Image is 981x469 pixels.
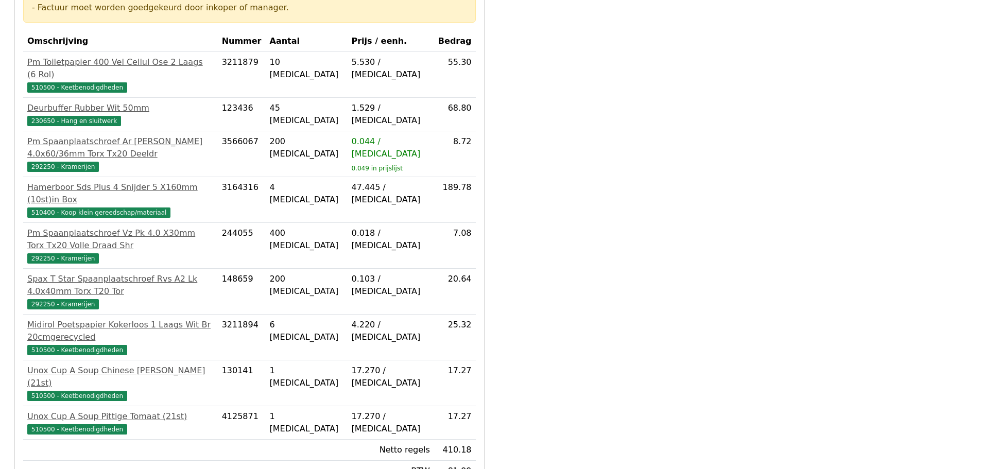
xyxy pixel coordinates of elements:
[32,2,467,14] div: - Factuur moet worden goedgekeurd door inkoper of manager.
[351,227,429,252] div: 0.018 / [MEDICAL_DATA]
[27,135,214,160] div: Pm Spaanplaatschroef Ar [PERSON_NAME] 4.0x60/36mm Torx Tx20 Deeldr
[434,440,476,461] td: 410.18
[27,299,99,309] span: 292250 - Kramerijen
[270,273,343,298] div: 200 [MEDICAL_DATA]
[266,31,348,52] th: Aantal
[270,181,343,206] div: 4 [MEDICAL_DATA]
[351,181,429,206] div: 47.445 / [MEDICAL_DATA]
[27,102,214,114] div: Deurbuffer Rubber Wit 50mm
[27,424,127,435] span: 510500 - Keetbenodigdheden
[347,31,434,52] th: Prijs / eenh.
[218,131,266,177] td: 3566067
[351,273,429,298] div: 0.103 / [MEDICAL_DATA]
[27,364,214,402] a: Unox Cup A Soup Chinese [PERSON_NAME] (21st)510500 - Keetbenodigdheden
[270,135,343,160] div: 200 [MEDICAL_DATA]
[351,410,429,435] div: 17.270 / [MEDICAL_DATA]
[27,162,99,172] span: 292250 - Kramerijen
[27,391,127,401] span: 510500 - Keetbenodigdheden
[27,319,214,343] div: Midirol Poetspapier Kokerloos 1 Laags Wit Br 20cmgerecycled
[434,269,476,315] td: 20.64
[218,315,266,360] td: 3211894
[27,273,214,310] a: Spax T Star Spaanplaatschroef Rvs A2 Lk 4.0x40mm Torx T20 Tor292250 - Kramerijen
[27,82,127,93] span: 510500 - Keetbenodigdheden
[27,135,214,172] a: Pm Spaanplaatschroef Ar [PERSON_NAME] 4.0x60/36mm Torx Tx20 Deeldr292250 - Kramerijen
[27,227,214,252] div: Pm Spaanplaatschroef Vz Pk 4.0 X30mm Torx Tx20 Volle Draad Shr
[218,223,266,269] td: 244055
[434,31,476,52] th: Bedrag
[27,102,214,127] a: Deurbuffer Rubber Wit 50mm230650 - Hang en sluitwerk
[27,56,214,93] a: Pm Toiletpapier 400 Vel Cellul Ose 2 Laags (6 Rol)510500 - Keetbenodigdheden
[218,52,266,98] td: 3211879
[434,98,476,131] td: 68.80
[434,360,476,406] td: 17.27
[351,165,402,172] sub: 0.049 in prijslijst
[434,131,476,177] td: 8.72
[27,364,214,389] div: Unox Cup A Soup Chinese [PERSON_NAME] (21st)
[23,31,218,52] th: Omschrijving
[27,181,214,218] a: Hamerboor Sds Plus 4 Snijder 5 X160mm (10st)in Box510400 - Koop klein gereedschap/materiaal
[351,135,429,160] div: 0.044 / [MEDICAL_DATA]
[434,177,476,223] td: 189.78
[27,345,127,355] span: 510500 - Keetbenodigdheden
[27,273,214,298] div: Spax T Star Spaanplaatschroef Rvs A2 Lk 4.0x40mm Torx T20 Tor
[434,52,476,98] td: 55.30
[218,98,266,131] td: 123436
[218,406,266,440] td: 4125871
[434,406,476,440] td: 17.27
[27,410,214,435] a: Unox Cup A Soup Pittige Tomaat (21st)510500 - Keetbenodigdheden
[270,410,343,435] div: 1 [MEDICAL_DATA]
[27,56,214,81] div: Pm Toiletpapier 400 Vel Cellul Ose 2 Laags (6 Rol)
[351,319,429,343] div: 4.220 / [MEDICAL_DATA]
[270,56,343,81] div: 10 [MEDICAL_DATA]
[351,102,429,127] div: 1.529 / [MEDICAL_DATA]
[270,364,343,389] div: 1 [MEDICAL_DATA]
[27,410,214,423] div: Unox Cup A Soup Pittige Tomaat (21st)
[434,315,476,360] td: 25.32
[27,319,214,356] a: Midirol Poetspapier Kokerloos 1 Laags Wit Br 20cmgerecycled510500 - Keetbenodigdheden
[218,360,266,406] td: 130141
[218,31,266,52] th: Nummer
[218,177,266,223] td: 3164316
[218,269,266,315] td: 148659
[27,181,214,206] div: Hamerboor Sds Plus 4 Snijder 5 X160mm (10st)in Box
[27,116,121,126] span: 230650 - Hang en sluitwerk
[270,319,343,343] div: 6 [MEDICAL_DATA]
[27,227,214,264] a: Pm Spaanplaatschroef Vz Pk 4.0 X30mm Torx Tx20 Volle Draad Shr292250 - Kramerijen
[351,56,429,81] div: 5.530 / [MEDICAL_DATA]
[434,223,476,269] td: 7.08
[351,364,429,389] div: 17.270 / [MEDICAL_DATA]
[27,207,170,218] span: 510400 - Koop klein gereedschap/materiaal
[270,227,343,252] div: 400 [MEDICAL_DATA]
[347,440,434,461] td: Netto regels
[27,253,99,264] span: 292250 - Kramerijen
[270,102,343,127] div: 45 [MEDICAL_DATA]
